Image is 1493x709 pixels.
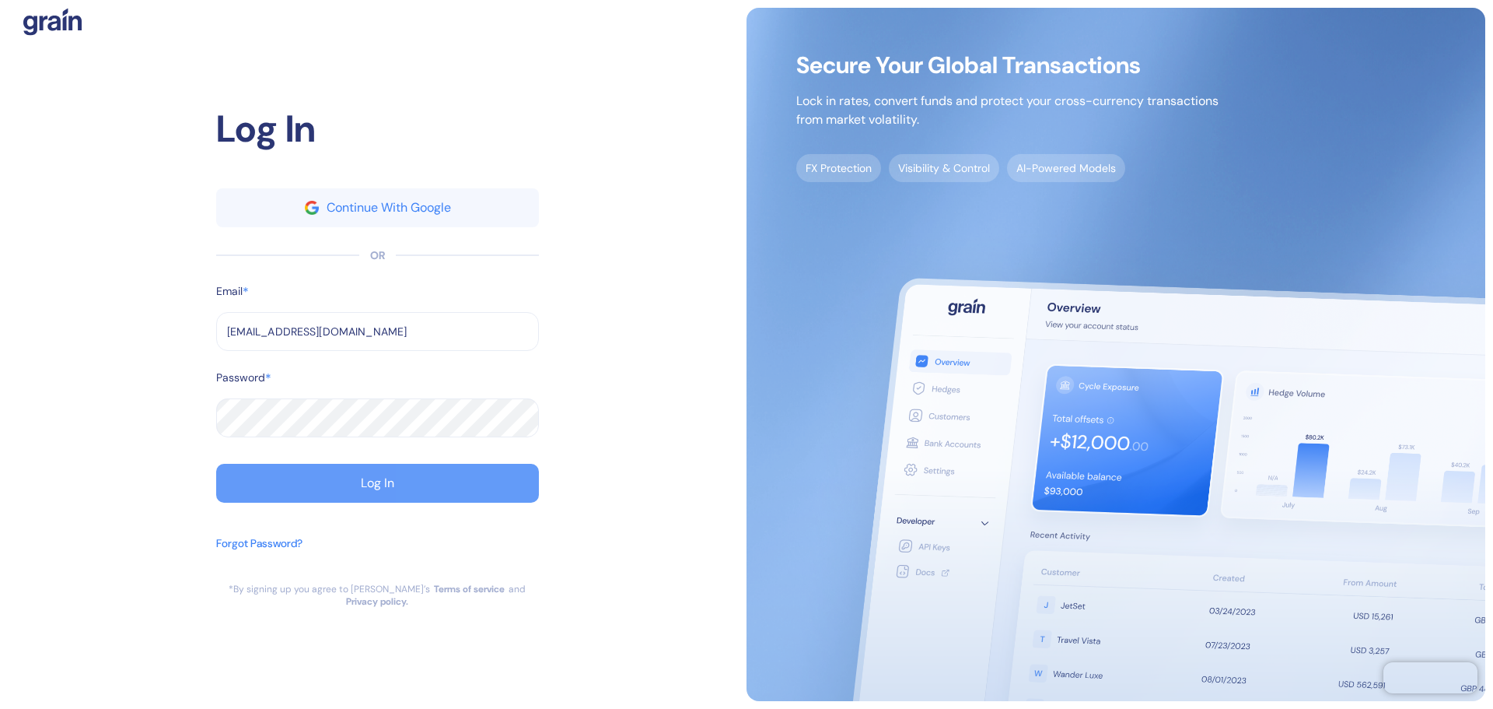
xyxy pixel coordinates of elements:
label: Email [216,283,243,300]
button: googleContinue With Google [216,188,539,227]
span: FX Protection [796,154,881,182]
p: Lock in rates, convert funds and protect your cross-currency transactions from market volatility. [796,92,1219,129]
input: example@email.com [216,312,539,351]
img: signup-main-image [746,8,1485,701]
div: Forgot Password? [216,535,302,552]
div: Continue With Google [327,202,451,214]
span: Visibility & Control [889,154,999,182]
div: *By signing up you agree to [PERSON_NAME]’s [229,583,430,595]
span: AI-Powered Models [1007,154,1125,182]
a: Privacy policy. [346,595,408,608]
button: Forgot Password? [216,528,302,583]
div: OR [370,247,385,264]
iframe: Chatra live chat [1383,662,1477,693]
img: logo [23,8,82,36]
div: Log In [216,101,539,157]
label: Password [216,370,265,386]
img: google [305,201,319,215]
div: Log In [361,477,394,490]
span: Secure Your Global Transactions [796,58,1219,73]
a: Terms of service [434,583,505,595]
button: Log In [216,464,539,503]
div: and [509,583,526,595]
